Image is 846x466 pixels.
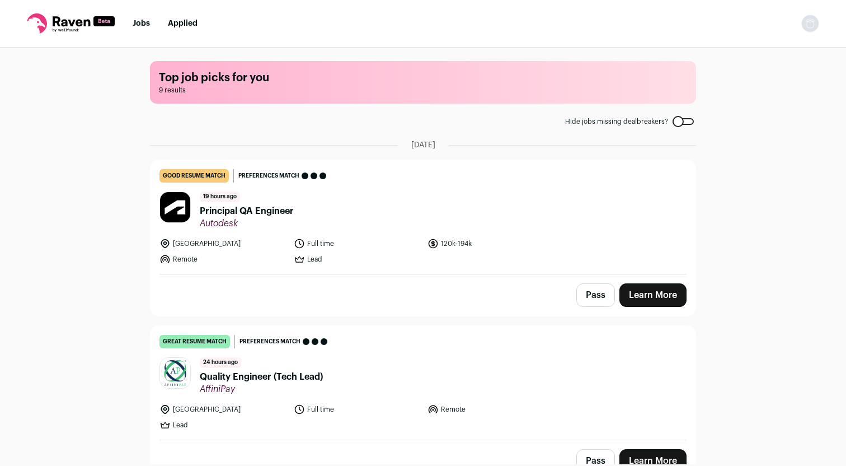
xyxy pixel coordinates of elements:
[159,404,287,415] li: [GEOGRAPHIC_DATA]
[294,254,421,265] li: Lead
[159,335,230,348] div: great resume match
[159,169,229,183] div: good resume match
[200,357,241,368] span: 24 hours ago
[160,358,190,388] img: 2f8932047b38b13ea8c22993493413dee25ec8f41dffd4dbc2593ee9a470bb03.jpg
[576,283,615,307] button: Pass
[801,15,819,32] button: Open dropdown
[159,86,687,95] span: 9 results
[801,15,819,32] img: nopic.png
[159,420,287,431] li: Lead
[133,20,150,27] a: Jobs
[200,384,323,395] span: AffiniPay
[238,170,299,181] span: Preferences match
[565,117,668,126] span: Hide jobs missing dealbreakers?
[200,370,323,384] span: Quality Engineer (Tech Lead)
[619,283,687,307] a: Learn More
[159,238,287,249] li: [GEOGRAPHIC_DATA]
[159,70,687,86] h1: Top job picks for you
[427,404,555,415] li: Remote
[239,336,300,347] span: Preferences match
[427,238,555,249] li: 120k-194k
[160,192,190,222] img: c18dbe28bd87ac247aa8ded8d86da4794bc385a6d698ac71b04a8e277d5b87e8.jpg
[200,218,294,229] span: Autodesk
[294,404,421,415] li: Full time
[200,192,240,202] span: 19 hours ago
[151,326,695,440] a: great resume match Preferences match 24 hours ago Quality Engineer (Tech Lead) AffiniPay [GEOGRAP...
[200,204,294,218] span: Principal QA Engineer
[411,139,435,151] span: [DATE]
[151,160,695,274] a: good resume match Preferences match 19 hours ago Principal QA Engineer Autodesk [GEOGRAPHIC_DATA]...
[294,238,421,249] li: Full time
[159,254,287,265] li: Remote
[168,20,198,27] a: Applied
